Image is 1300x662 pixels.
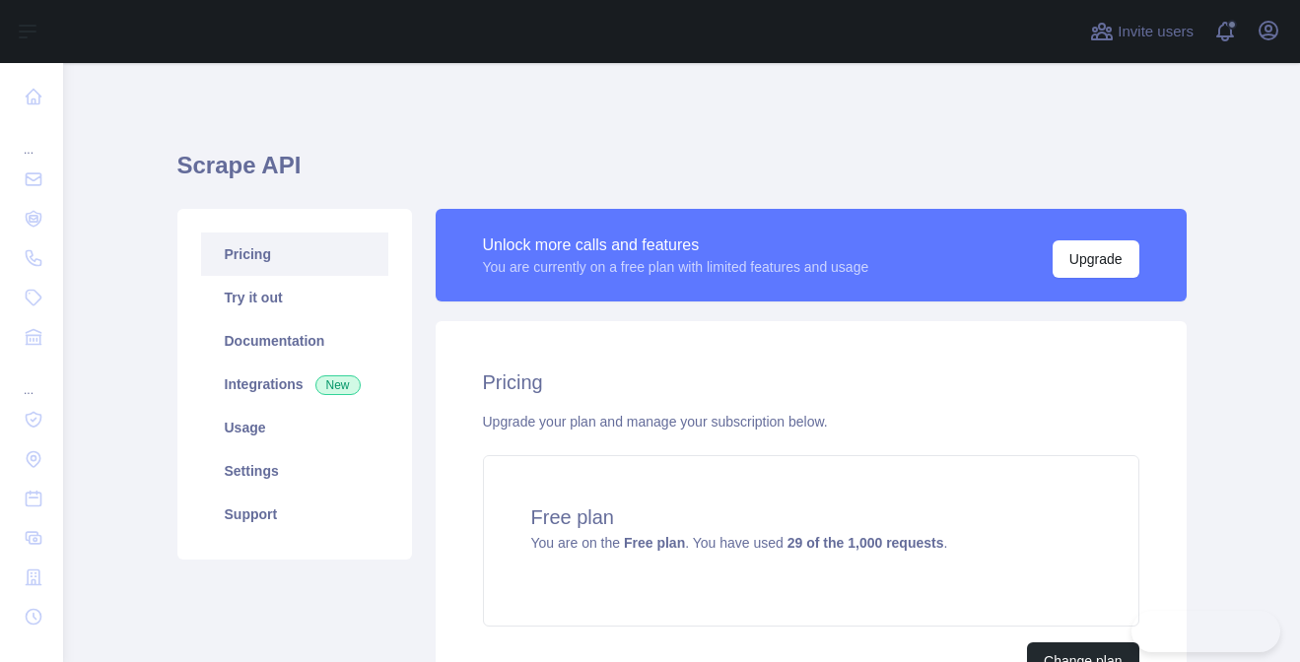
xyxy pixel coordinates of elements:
a: Usage [201,406,388,449]
h2: Pricing [483,368,1139,396]
span: New [315,375,361,395]
span: You are on the . You have used . [531,535,948,551]
a: Settings [201,449,388,493]
h1: Scrape API [177,150,1187,197]
a: Support [201,493,388,536]
a: Documentation [201,319,388,363]
a: Pricing [201,232,388,276]
h4: Free plan [531,503,1091,531]
span: Invite users [1118,21,1194,43]
button: Invite users [1086,16,1197,47]
strong: Free plan [624,535,685,551]
strong: 29 of the 1,000 requests [787,535,944,551]
iframe: Toggle Customer Support [1131,611,1280,652]
div: Upgrade your plan and manage your subscription below. [483,412,1139,431]
button: Upgrade [1053,240,1139,278]
div: ... [16,118,47,158]
div: You are currently on a free plan with limited features and usage [483,257,869,277]
div: ... [16,359,47,398]
a: Try it out [201,276,388,319]
a: Integrations New [201,363,388,406]
div: Unlock more calls and features [483,233,869,257]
